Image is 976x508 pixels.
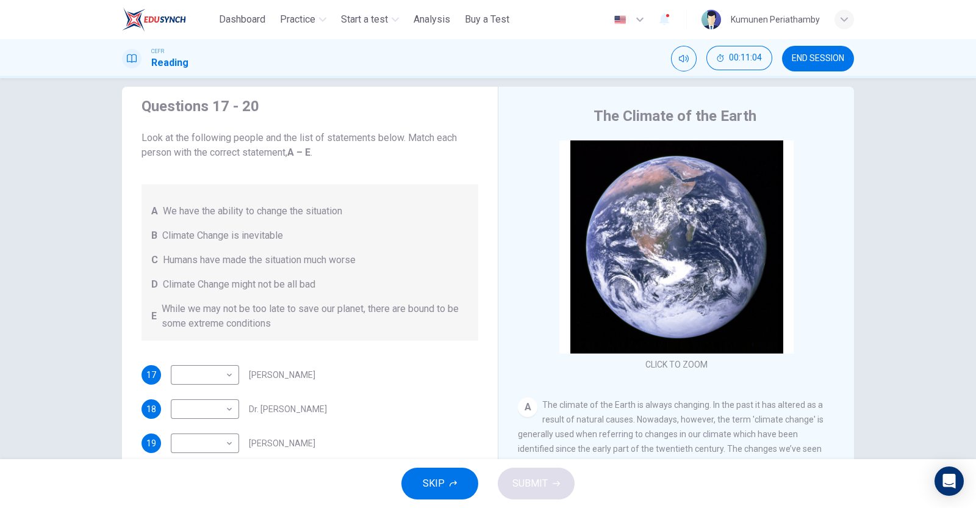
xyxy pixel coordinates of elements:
[729,53,762,63] span: 00:11:04
[162,302,468,331] span: While we may not be too late to save our planet, there are bound to be some extreme conditions
[219,12,265,27] span: Dashboard
[280,12,315,27] span: Practice
[792,54,844,64] span: END SESSION
[701,10,721,29] img: Profile picture
[275,9,331,31] button: Practice
[163,253,356,267] span: Humans have made the situation much worse
[163,204,342,219] span: We have the ability to change the situation
[287,147,310,158] b: A – E
[414,12,450,27] span: Analysis
[341,12,388,27] span: Start a test
[146,405,156,413] span: 18
[706,46,772,70] button: 00:11:04
[731,12,820,27] div: Kumunen Periathamby
[146,371,156,379] span: 17
[460,9,514,31] button: Buy a Test
[151,47,164,56] span: CEFR
[163,277,315,292] span: Climate Change might not be all bad
[782,46,854,71] button: END SESSION
[401,468,478,499] button: SKIP
[671,46,697,71] div: Mute
[122,7,186,32] img: ELTC logo
[465,12,509,27] span: Buy a Test
[336,9,404,31] button: Start a test
[423,475,445,492] span: SKIP
[151,228,157,243] span: B
[935,466,964,496] div: Open Intercom Messenger
[142,96,478,116] h4: Questions 17 - 20
[151,277,158,292] span: D
[409,9,455,31] button: Analysis
[249,405,327,413] span: Dr. [PERSON_NAME]
[594,106,756,126] h4: The Climate of the Earth
[706,46,772,71] div: Hide
[249,439,315,448] span: [PERSON_NAME]
[214,9,270,31] button: Dashboard
[518,397,537,417] div: A
[249,371,315,379] span: [PERSON_NAME]
[162,228,283,243] span: Climate Change is inevitable
[151,253,158,267] span: C
[151,309,157,324] span: E
[612,15,628,24] img: en
[146,439,156,448] span: 19
[142,131,478,160] span: Look at the following people and the list of statements below. Match each person with the correct...
[122,7,214,32] a: ELTC logo
[151,204,158,219] span: A
[151,56,188,70] h1: Reading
